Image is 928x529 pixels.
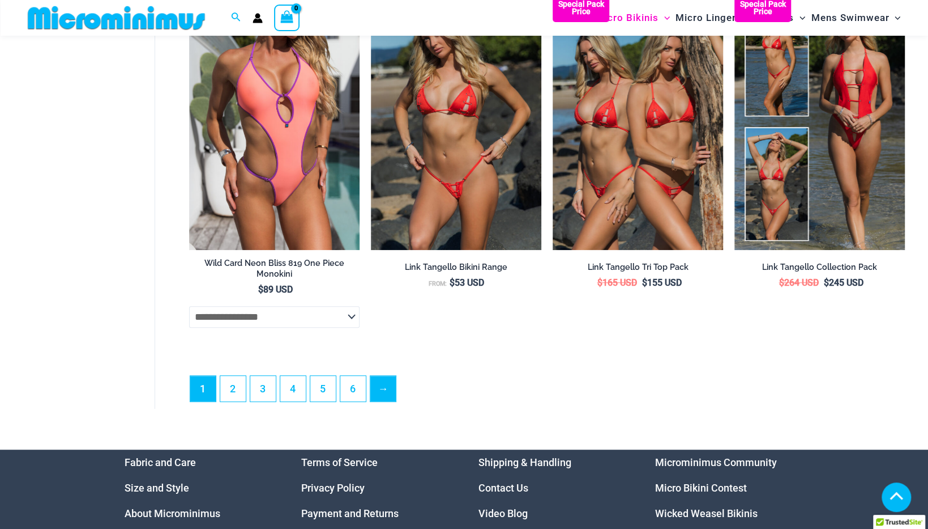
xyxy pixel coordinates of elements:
a: Page 4 [280,376,306,401]
a: Privacy Policy [301,482,365,494]
a: Wild Card Neon Bliss 819 One Piece Monokini [189,258,360,283]
a: Page 2 [220,376,246,401]
bdi: 264 USD [779,277,818,288]
span: Micro Lingerie [675,3,745,32]
span: $ [597,277,602,288]
aside: Footer Widget 4 [655,450,804,526]
h2: Link Tangello Bikini Range [371,262,541,273]
a: Page 5 [310,376,336,401]
span: $ [258,284,263,295]
nav: Product Pagination [189,375,905,408]
nav: Menu [655,450,804,526]
nav: Menu [301,450,450,526]
bdi: 53 USD [449,277,484,288]
a: Payment and Returns [301,507,399,519]
aside: Footer Widget 2 [301,450,450,526]
h2: Wild Card Neon Bliss 819 One Piece Monokini [189,258,360,279]
aside: Footer Widget 1 [125,450,273,526]
a: Page 6 [340,376,366,401]
span: Micro Bikinis [596,3,658,32]
b: Special Pack Price [553,1,609,15]
nav: Menu [125,450,273,526]
a: Link Tangello Collection Pack [734,262,905,277]
a: Microminimus Community [655,456,777,468]
bdi: 245 USD [823,277,863,288]
a: Search icon link [231,11,241,25]
bdi: 165 USD [597,277,636,288]
a: View Shopping Cart, empty [274,5,300,31]
a: Micro BikinisMenu ToggleMenu Toggle [593,3,673,32]
a: Account icon link [253,13,263,23]
span: $ [823,277,828,288]
span: Menu Toggle [658,3,670,32]
a: Wicked Weasel Bikinis [655,507,758,519]
bdi: 155 USD [642,277,681,288]
a: Micro Bikini Contest [655,482,747,494]
a: → [370,376,396,401]
span: $ [779,277,784,288]
span: Menu Toggle [794,3,805,32]
a: Shipping & Handling [478,456,571,468]
span: Page 1 [190,376,216,401]
a: Mens SwimwearMenu ToggleMenu Toggle [808,3,903,32]
h2: Link Tangello Tri Top Pack [553,262,723,273]
a: Link Tangello Bikini Range [371,262,541,277]
a: Contact Us [478,482,528,494]
span: Mens Swimwear [811,3,889,32]
a: Link Tangello Tri Top Pack [553,262,723,277]
aside: Footer Widget 3 [478,450,627,526]
a: Video Blog [478,507,528,519]
a: Fabric and Care [125,456,196,468]
nav: Menu [478,450,627,526]
img: MM SHOP LOGO FLAT [23,5,209,31]
span: $ [642,277,647,288]
a: Size and Style [125,482,189,494]
span: $ [449,277,454,288]
a: Terms of Service [301,456,378,468]
span: From: [428,280,446,287]
h2: Link Tangello Collection Pack [734,262,905,273]
b: Special Pack Price [734,1,791,15]
a: Page 3 [250,376,276,401]
a: Micro LingerieMenu ToggleMenu Toggle [673,3,759,32]
a: About Microminimus [125,507,220,519]
bdi: 89 USD [258,284,293,295]
span: Menu Toggle [889,3,900,32]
